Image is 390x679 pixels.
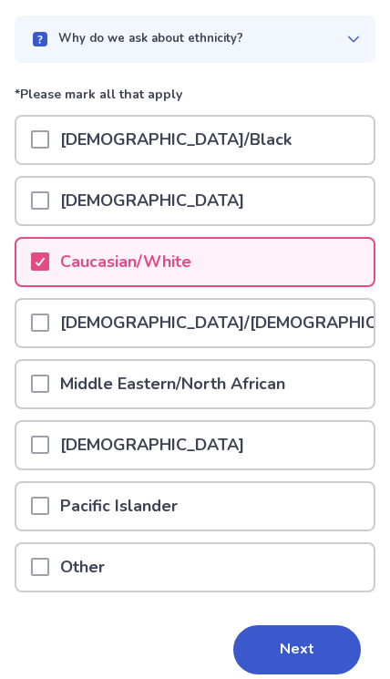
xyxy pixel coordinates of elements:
p: Other [49,544,116,591]
p: [DEMOGRAPHIC_DATA] [49,178,255,224]
p: [DEMOGRAPHIC_DATA] [49,422,255,468]
p: Middle Eastern/North African [49,361,296,407]
p: *Please mark all that apply [15,85,375,115]
button: Next [233,625,361,674]
p: Caucasian/White [49,239,202,285]
p: Pacific Islander [49,483,189,530]
p: [DEMOGRAPHIC_DATA]/Black [49,117,303,163]
p: Why do we ask about ethnicity? [58,30,243,48]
